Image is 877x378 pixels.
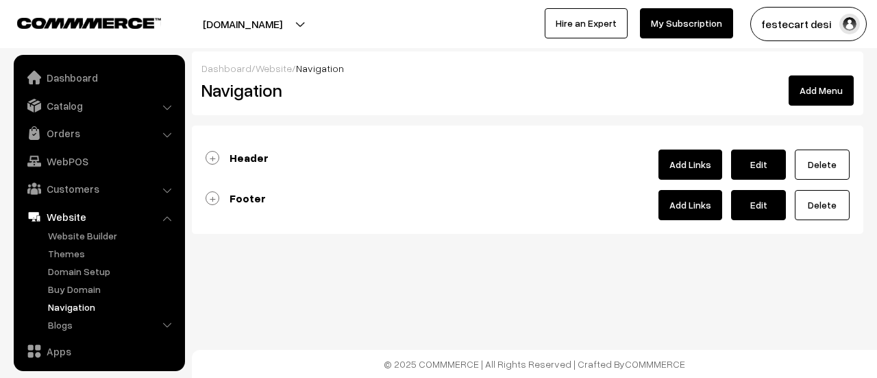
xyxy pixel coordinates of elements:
b: Header [230,151,269,165]
a: Delete [795,190,850,220]
button: Add Menu [789,75,854,106]
footer: © 2025 COMMMERCE | All Rights Reserved | Crafted By [192,350,877,378]
a: Customers [17,176,180,201]
a: Footer [206,191,266,205]
a: Header [206,151,269,165]
a: Add Links [658,150,722,180]
a: COMMMERCE [625,358,685,370]
b: Footer [230,191,266,205]
img: COMMMERCE [17,18,161,28]
a: Dashboard [201,62,251,74]
a: WebPOS [17,149,180,174]
a: Apps [17,339,180,364]
div: / / [201,61,854,75]
a: Hire an Expert [545,8,628,38]
button: [DOMAIN_NAME] [155,7,330,41]
a: Orders [17,121,180,145]
a: Add Links [658,190,722,220]
a: Themes [45,246,180,261]
a: My Subscription [640,8,733,38]
img: user [839,14,860,34]
span: Navigation [296,62,344,74]
a: Domain Setup [45,264,180,279]
button: festecart desi [750,7,867,41]
a: Buy Domain [45,282,180,296]
a: Catalog [17,93,180,118]
a: Edit [731,190,786,220]
a: Navigation [45,300,180,314]
h2: Navigation [201,80,405,101]
a: Delete [795,150,850,180]
a: Website [17,204,180,229]
a: Edit [731,150,786,180]
a: Dashboard [17,65,180,90]
a: Blogs [45,318,180,332]
a: Website [256,62,292,74]
a: Website Builder [45,228,180,243]
a: COMMMERCE [17,14,137,30]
